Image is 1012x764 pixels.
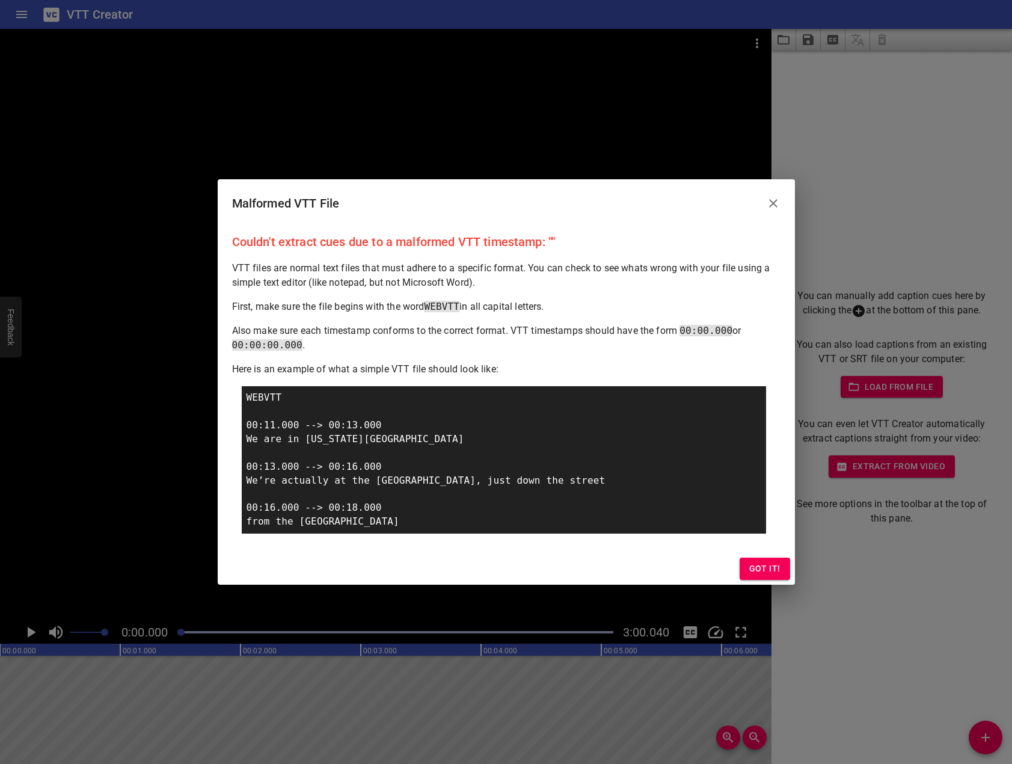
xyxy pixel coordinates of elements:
[232,300,780,314] p: First, make sure the file begins with the word in all capital letters.
[232,339,302,351] span: 00:00:00.000
[424,301,459,312] span: WEBVTT
[232,362,780,377] p: Here is an example of what a simple VTT file should look like:
[232,194,340,213] h6: Malformed VTT File
[759,189,788,218] button: Close
[242,386,766,534] div: WEBVTT 00:11.000 --> 00:13.000 We are in [US_STATE][GEOGRAPHIC_DATA] 00:13.000 --> 00:16.000 We’r...
[232,232,780,251] p: Couldn't extract cues due to a malformed VTT timestamp: ""
[749,561,780,576] span: Got it!
[740,558,790,580] button: Got it!
[232,324,780,353] p: Also make sure each timestamp conforms to the correct format. VTT timestamps should have the form...
[679,325,732,336] span: 00:00.000
[232,261,780,290] p: VTT files are normal text files that must adhere to a specific format. You can check to see whats...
